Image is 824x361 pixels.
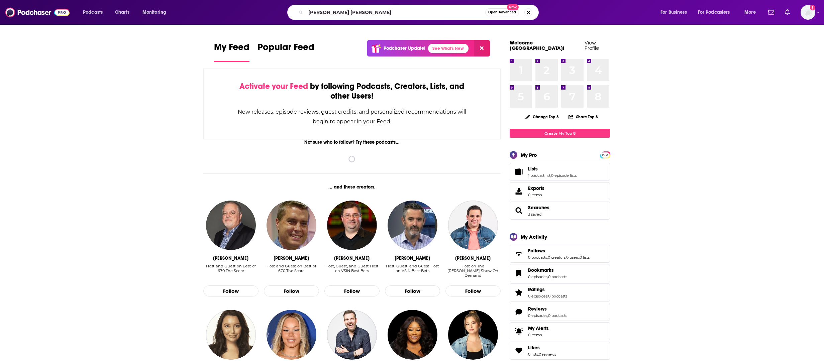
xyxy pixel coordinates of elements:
[521,234,547,240] div: My Activity
[528,286,545,292] span: Ratings
[5,6,70,19] img: Podchaser - Follow, Share and Rate Podcasts
[660,8,687,17] span: For Business
[579,255,580,260] span: ,
[566,255,579,260] a: 0 users
[327,310,377,359] img: Christopher Frederick
[528,248,590,254] a: Follows
[694,7,740,18] button: open menu
[267,310,316,359] a: Tanner Adell
[507,4,519,10] span: New
[656,7,695,18] button: open menu
[528,267,567,273] a: Bookmarks
[782,7,793,18] a: Show notifications dropdown
[334,255,370,261] div: Mike Palm
[111,7,133,18] a: Charts
[445,264,501,278] div: Host on The [PERSON_NAME] Show On Demand
[512,249,525,258] a: Follows
[601,152,609,157] span: PRO
[512,268,525,278] a: Bookmarks
[698,8,730,17] span: For Podcasters
[801,5,815,20] button: Show profile menu
[510,264,610,282] span: Bookmarks
[585,39,599,51] a: View Profile
[528,166,538,172] span: Lists
[528,255,547,260] a: 0 podcasts
[512,167,525,176] a: Lists
[512,206,525,215] a: Searches
[539,352,556,357] a: 0 reviews
[294,5,545,20] div: Search podcasts, credits, & more...
[324,264,380,273] div: Host, Guest, and Guest Host on VSiN Best Bets
[445,264,501,278] div: Host on The Fred Show On Demand
[213,255,248,261] div: Mike Mulligan
[388,201,437,250] img: Dave Ross
[78,7,111,18] button: open menu
[203,184,501,190] div: ... and these creators.
[206,310,255,359] img: Paulina Roe
[510,322,610,340] a: My Alerts
[203,264,259,273] div: Host and Guest on Best of 670 The Score
[528,185,544,191] span: Exports
[488,11,516,14] span: Open Advanced
[510,283,610,302] span: Ratings
[237,107,467,126] div: New releases, episode reviews, guest credits, and personalized recommendations will begin to appe...
[528,306,567,312] a: Reviews
[510,245,610,263] span: Follows
[83,8,103,17] span: Podcasts
[214,41,249,62] a: My Feed
[203,139,501,145] div: Not sure who to follow? Try these podcasts...
[801,5,815,20] img: User Profile
[528,345,540,351] span: Likes
[528,248,545,254] span: Follows
[528,294,547,298] a: 0 episodes
[384,45,425,51] p: Podchaser Update!
[448,310,498,359] img: Kaelin
[801,5,815,20] span: Logged in as saxton
[528,352,538,357] a: 0 lists
[538,352,539,357] span: ,
[237,82,467,101] div: by following Podcasts, Creators, Lists, and other Users!
[765,7,777,18] a: Show notifications dropdown
[264,264,319,278] div: Host and Guest on Best of 670 The Score
[521,113,563,121] button: Change Top 8
[580,255,590,260] a: 0 lists
[744,8,756,17] span: More
[528,205,549,211] a: Searches
[388,310,437,359] a: KeKe Hampton
[528,325,549,331] span: My Alerts
[548,274,567,279] a: 0 podcasts
[138,7,175,18] button: open menu
[810,5,815,10] svg: Add a profile image
[551,173,577,178] a: 0 episode lists
[528,267,554,273] span: Bookmarks
[306,7,485,18] input: Search podcasts, credits, & more...
[327,201,377,250] img: Mike Palm
[485,8,519,16] button: Open AdvancedNew
[548,255,565,260] a: 0 creators
[206,201,255,250] img: Mike Mulligan
[267,201,316,250] img: David Haugh
[239,81,308,91] span: Activate your Feed
[257,41,314,62] a: Popular Feed
[448,201,498,250] img: Jason Brown
[740,7,764,18] button: open menu
[385,285,440,297] button: Follow
[512,307,525,317] a: Reviews
[528,333,549,337] span: 0 items
[512,288,525,297] a: Ratings
[264,264,319,273] div: Host and Guest on Best of 670 The Score
[521,152,537,158] div: My Pro
[510,303,610,321] span: Reviews
[385,264,440,278] div: Host, Guest, and Guest Host on VSiN Best Bets
[528,173,550,178] a: 1 podcast list
[512,327,525,336] span: My Alerts
[528,212,541,217] a: 3 saved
